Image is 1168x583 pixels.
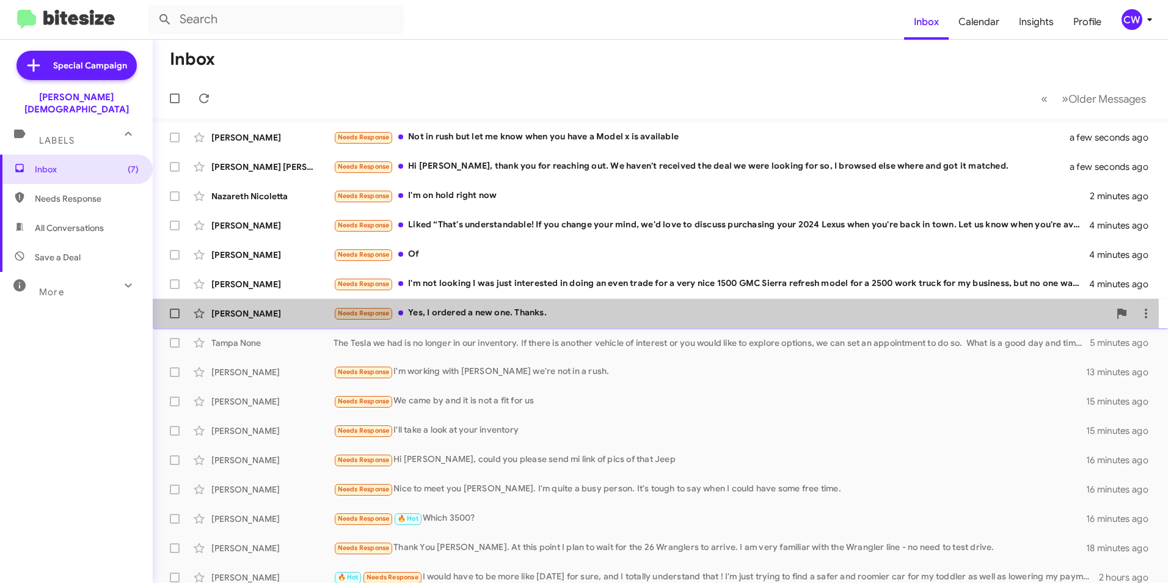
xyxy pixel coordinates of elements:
div: I'll take a look at your inventory [334,424,1086,438]
span: (7) [128,163,139,175]
span: Needs Response [338,251,390,258]
div: 16 minutes ago [1086,483,1158,496]
div: [PERSON_NAME] [211,454,334,466]
div: 4 minutes ago [1089,249,1158,261]
div: 4 minutes ago [1089,278,1158,290]
a: Insights [1009,4,1064,40]
span: More [39,287,64,298]
div: Nice to meet you [PERSON_NAME]. I'm quite a busy person. It's tough to say when I could have some... [334,482,1086,496]
div: [PERSON_NAME] [211,513,334,525]
div: 2 minutes ago [1090,190,1158,202]
div: 18 minutes ago [1086,542,1158,554]
button: Previous [1034,86,1055,111]
div: [PERSON_NAME] [211,278,334,290]
span: Save a Deal [35,251,81,263]
div: 16 minutes ago [1086,513,1158,525]
span: Needs Response [338,280,390,288]
div: Hi [PERSON_NAME], thank you for reaching out. We haven't received the deal we were looking for so... [334,159,1085,174]
div: The Tesla we had is no longer in our inventory. If there is another vehicle of interest or you wo... [334,337,1090,349]
div: We came by and it is not a fit for us [334,394,1086,408]
div: 4 minutes ago [1089,219,1158,232]
span: Needs Response [338,427,390,435]
span: Needs Response [338,456,390,464]
div: [PERSON_NAME] [211,249,334,261]
div: Thank You [PERSON_NAME]. At this point I plan to wait for the 26 Wranglers to arrive. I am very f... [334,541,1086,555]
span: Needs Response [338,368,390,376]
h1: Inbox [170,50,215,69]
div: 16 minutes ago [1086,454,1158,466]
div: [PERSON_NAME] [211,131,334,144]
div: I'm on hold right now [334,189,1090,203]
span: Needs Response [338,544,390,552]
span: 🔥 Hot [398,515,418,522]
div: [PERSON_NAME] [211,395,334,408]
span: Needs Response [367,573,418,581]
div: [PERSON_NAME] [211,542,334,554]
div: Tampa None [211,337,334,349]
div: Liked “That's understandable! If you change your mind, we'd love to discuss purchasing your 2024 ... [334,218,1089,232]
div: Hi [PERSON_NAME], could you please send mi link of pics of that Jeep [334,453,1086,467]
span: Needs Response [35,193,139,205]
nav: Page navigation example [1034,86,1153,111]
div: [PERSON_NAME] [PERSON_NAME] [211,161,334,173]
div: 15 minutes ago [1086,425,1158,437]
div: Of [334,248,1089,262]
div: 5 minutes ago [1090,337,1158,349]
div: Yes, I ordered a new one. Thanks. [334,306,1109,320]
div: Nazareth Nicoletta [211,190,334,202]
a: Special Campaign [16,51,137,80]
span: Needs Response [338,397,390,405]
div: [PERSON_NAME] [211,366,334,378]
div: Which 3500? [334,512,1086,526]
div: CW [1122,9,1142,30]
div: [PERSON_NAME] [211,219,334,232]
div: 15 minutes ago [1086,395,1158,408]
span: Needs Response [338,221,390,229]
span: Inbox [35,163,139,175]
a: Profile [1064,4,1111,40]
span: Needs Response [338,163,390,170]
div: I'm working with [PERSON_NAME] we're not in a rush. [334,365,1086,379]
span: Older Messages [1068,92,1146,106]
span: Needs Response [338,515,390,522]
span: Needs Response [338,309,390,317]
a: Inbox [904,4,949,40]
div: [PERSON_NAME] [211,307,334,320]
span: 🔥 Hot [338,573,359,581]
div: [PERSON_NAME] [211,425,334,437]
div: a few seconds ago [1085,161,1158,173]
span: Special Campaign [53,59,127,71]
button: CW [1111,9,1155,30]
div: a few seconds ago [1085,131,1158,144]
div: I'm not looking I was just interested in doing an even trade for a very nice 1500 GMC Sierra refr... [334,277,1089,291]
input: Search [148,5,404,34]
div: [PERSON_NAME] [211,483,334,496]
span: « [1041,91,1048,106]
a: Calendar [949,4,1009,40]
span: All Conversations [35,222,104,234]
button: Next [1054,86,1153,111]
div: 13 minutes ago [1086,366,1158,378]
span: Needs Response [338,192,390,200]
span: Labels [39,135,75,146]
span: Needs Response [338,133,390,141]
span: » [1062,91,1068,106]
div: Not in rush but let me know when you have a Model x is available [334,130,1085,144]
span: Needs Response [338,485,390,493]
